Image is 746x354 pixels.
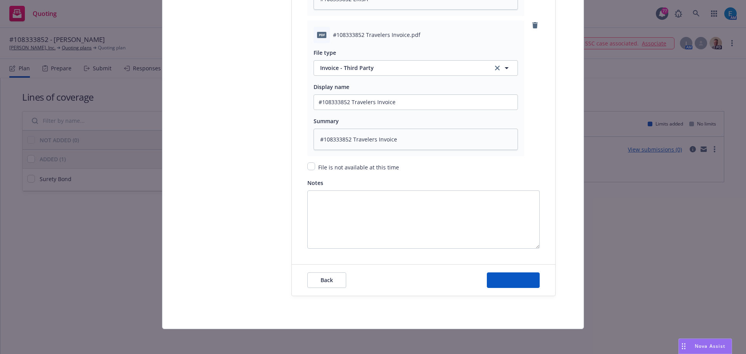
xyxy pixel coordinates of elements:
[314,95,518,110] input: Add display name here...
[530,21,540,30] a: remove
[333,31,420,39] span: #108333852 Travelers Invoice.pdf
[314,117,339,125] span: Summary
[314,83,349,91] span: Display name
[493,63,502,73] a: clear selection
[321,276,333,284] span: Back
[317,32,326,38] span: pdf
[314,49,336,56] span: File type
[314,129,518,150] textarea: #108333852 Travelers Invoice
[318,164,399,171] span: File is not available at this time
[314,60,518,76] button: Invoice - Third Partyclear selection
[678,338,732,354] button: Nova Assist
[487,272,540,288] button: Next
[320,64,484,72] span: Invoice - Third Party
[307,272,346,288] button: Back
[307,179,323,187] span: Notes
[695,343,725,349] span: Nova Assist
[679,339,688,354] div: Drag to move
